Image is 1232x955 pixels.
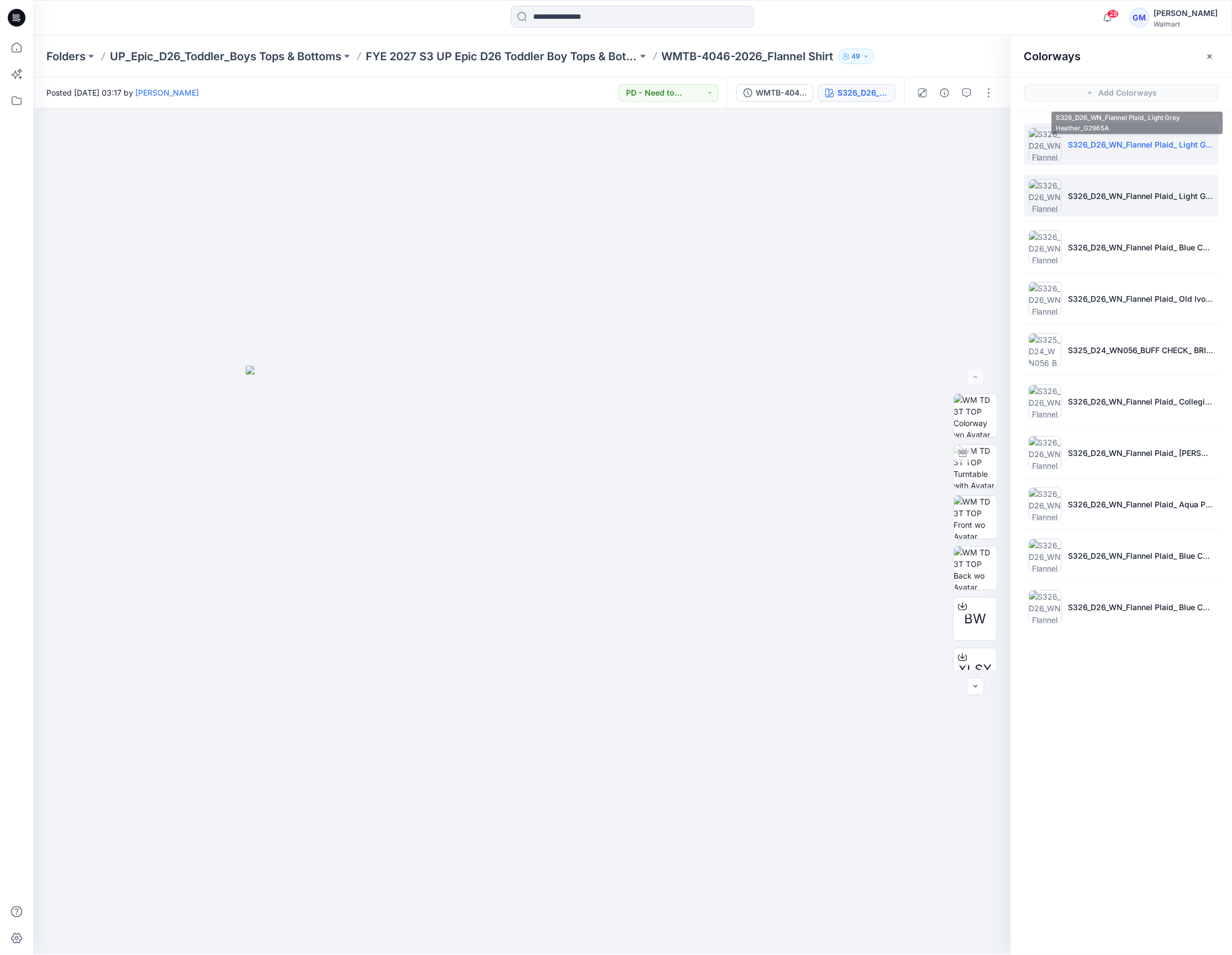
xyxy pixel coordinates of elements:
div: GM [1130,8,1150,28]
div: WMTB-4046-2026_Flannel Shirt-Full Colorway [756,87,807,99]
button: Details [936,84,954,102]
span: 28 [1107,9,1119,18]
span: XLSX [959,660,993,680]
img: S326_D26_WN_Flannel Plaid_ Light Grey Heather_G2965A [1029,128,1062,161]
div: S326_D26_WN_Flannel Plaid_ Light Grey Heather_G2965A [838,87,888,99]
a: [PERSON_NAME] [135,88,199,97]
img: WM TD 3T TOP Colorway wo Avatar [954,394,997,437]
a: Folders [46,49,86,64]
div: [PERSON_NAME] [1154,7,1218,20]
p: S326_D26_WN_Flannel Plaid_ Aqua Pearl_G2970C [1068,499,1214,510]
img: S326_D26_WN_Flannel Plaid_ lue Cove_G2970B [1029,436,1062,469]
p: S326_D26_WN_Flannel Plaid_ Collegiate Green_G3032A [1068,396,1214,407]
img: S326_D26_WN_Flannel Plaid_ Blue Cove_G3033A [1029,590,1062,623]
div: Walmart [1154,20,1218,28]
span: Posted [DATE] 03:17 by [46,87,199,98]
img: S326_D26_WN_Flannel Plaid_ Light Grey Heather_G2965H [1029,179,1062,212]
p: S326_D26_WN_Flannel Plaid_ [PERSON_NAME] Cove_G2970B [1068,447,1214,459]
p: S326_D26_WN_Flannel Plaid_ Light Grey Heather_G2965H [1068,190,1214,202]
button: 49 [838,49,875,64]
img: S326_D26_WN_Flannel Plaid_ Aqua Pearl_G2970C [1029,487,1062,521]
img: WM TD 3T TOP Turntable with Avatar [954,445,997,488]
img: S326_D26_WN_Flannel Plaid_ Blue Cove_G2970D [1029,539,1062,572]
img: eyJhbGciOiJIUzI1NiIsImtpZCI6IjAiLCJzbHQiOiJzZXMiLCJ0eXAiOiJKV1QifQ.eyJkYXRhIjp7InR5cGUiOiJzdG9yYW... [246,366,798,955]
button: S326_D26_WN_Flannel Plaid_ Light Grey Heather_G2965A [818,84,896,102]
a: FYE 2027 S3 UP Epic D26 Toddler Boy Tops & Bottoms [366,49,638,64]
p: S326_D26_WN_Flannel Plaid_ Blue Cove_G2970D [1068,550,1214,562]
p: S326_D26_WN_Flannel Plaid_ Light Grey Heather_G2965A [1068,139,1214,150]
img: S326_D26_WN_Flannel Plaid_ Blue Cove_G2969i [1029,230,1062,264]
p: S326_D26_WN_Flannel Plaid_ Old Ivory Cream_G2969H [1068,293,1214,305]
img: S326_D26_WN_Flannel Plaid_ Collegiate Green_G3032A [1029,385,1062,418]
img: WM TD 3T TOP Front wo Avatar [954,496,997,539]
p: WMTB-4046-2026_Flannel Shirt [662,49,834,64]
p: 49 [852,50,861,62]
img: WM TD 3T TOP Back wo Avatar [954,547,997,590]
h2: Colorways [1024,50,1081,63]
img: S326_D26_WN_Flannel Plaid_ Old Ivory Cream_G2969H [1029,282,1062,315]
button: WMTB-4046-2026_Flannel Shirt-Full Colorway [736,84,814,102]
p: S326_D26_WN_Flannel Plaid_ Blue Cove_G3033A [1068,601,1214,613]
a: UP_Epic_D26_Toddler_Boys Tops & Bottoms [110,49,341,64]
span: BW [965,609,987,629]
img: S325_D24_WN056_BUFF CHECK_ BRILLIANT RED_3.15IN [1029,333,1062,366]
p: S325_D24_WN056_BUFF CHECK_ BRILLIANT RED_3.15IN [1068,344,1214,356]
p: S326_D26_WN_Flannel Plaid_ Blue Cove_G2969i [1068,242,1214,253]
